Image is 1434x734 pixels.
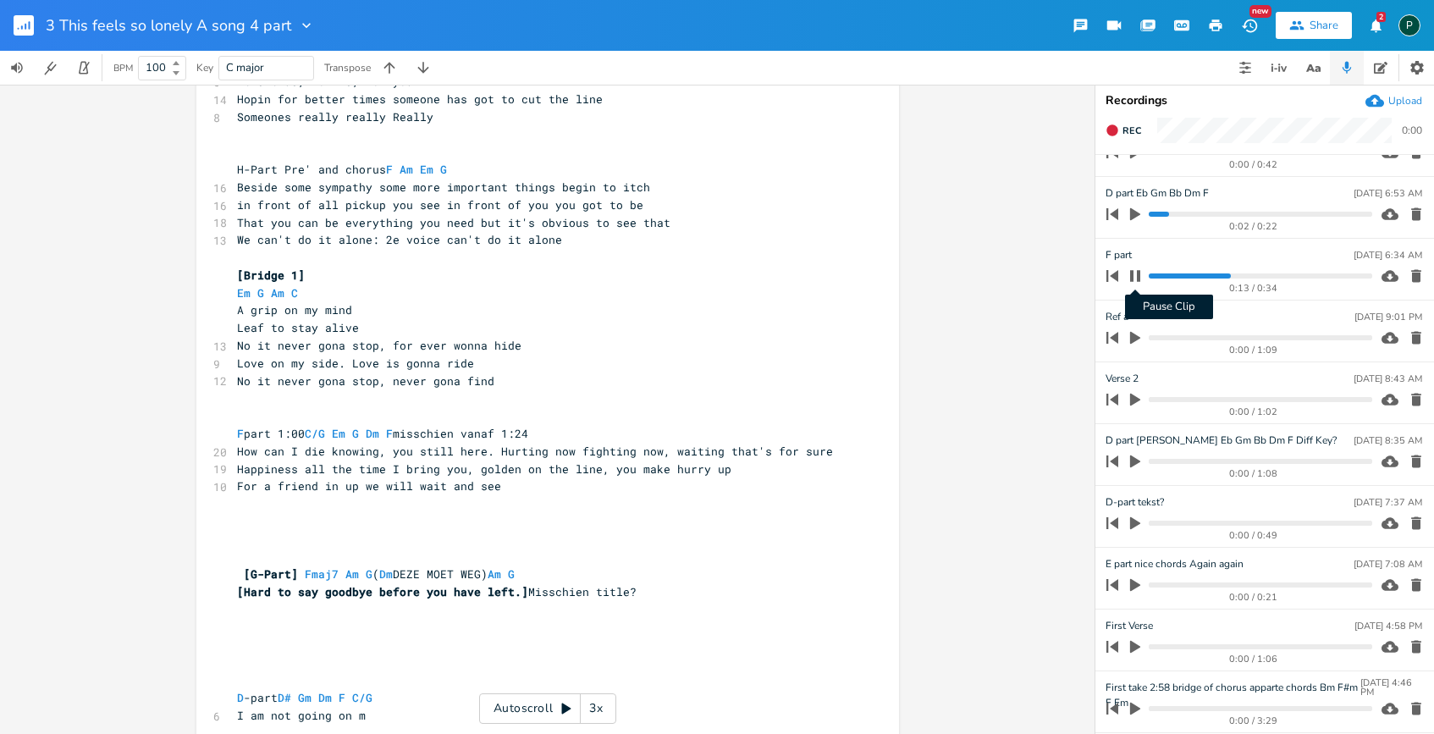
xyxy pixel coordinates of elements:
[366,426,379,441] span: Dm
[237,690,372,705] span: -part
[352,426,359,441] span: G
[237,197,643,212] span: in front of all pickup you see in front of you you got to be
[1106,247,1132,263] span: F part
[237,478,501,494] span: For a friend in up we will wait and see
[1135,469,1372,478] div: 0:00 / 1:08
[1354,498,1422,507] div: [DATE] 7:37 AM
[1354,560,1422,569] div: [DATE] 7:08 AM
[237,690,244,705] span: D
[1359,10,1393,41] button: 2
[1106,556,1244,572] span: E part nice chords Again again
[420,162,433,177] span: Em
[1365,91,1422,110] button: Upload
[1402,125,1422,135] div: 0:00
[237,285,251,301] span: Em
[332,426,345,441] span: Em
[244,566,298,582] span: [G-Part]
[237,584,637,599] span: Misschien title?
[291,285,298,301] span: C
[1135,284,1372,293] div: 0:13 / 0:34
[237,584,528,599] span: [Hard to say goodbye before you have left.]
[1122,124,1141,137] span: Rec
[113,63,133,73] div: BPM
[352,690,372,705] span: C/G
[237,302,352,317] span: A grip on my mind
[271,285,284,301] span: Am
[345,566,359,582] span: Am
[257,285,264,301] span: G
[386,426,393,441] span: F
[226,60,264,75] span: C major
[1388,94,1422,108] div: Upload
[1135,531,1372,540] div: 0:00 / 0:49
[324,63,371,73] div: Transpose
[278,690,291,705] span: D#
[440,162,447,177] span: G
[339,690,345,705] span: F
[237,373,494,389] span: No it never gona stop, never gona find
[305,426,325,441] span: C/G
[1106,494,1164,510] span: D-part tekst?
[237,232,562,247] span: We can't do it alone: 2e voice can't do it alone
[1106,371,1139,387] span: Verse 2
[581,693,611,724] div: 3x
[1354,251,1422,260] div: [DATE] 6:34 AM
[1124,262,1146,290] button: Pause Clip
[1135,222,1372,231] div: 0:02 / 0:22
[46,18,291,33] span: 3 This feels so lonely A song 4 part
[237,356,474,371] span: Love on my side. Love is gonna ride
[400,162,413,177] span: Am
[1398,14,1420,36] div: Piepo
[1276,12,1352,39] button: Share
[1135,716,1372,726] div: 0:00 / 3:29
[237,708,366,723] span: I am not going on m
[237,426,244,441] span: F
[1354,189,1422,198] div: [DATE] 6:53 AM
[237,444,833,459] span: How can I die knowing, you still here. Hurting now fighting now, waiting that's for sure
[479,693,616,724] div: Autoscroll
[237,91,603,107] span: Hopin for better times someone has got to cut the line
[237,320,359,335] span: Leaf to stay alive
[1354,621,1422,631] div: [DATE] 4:58 PM
[237,338,521,353] span: No it never gona stop, for ever wonna hide
[237,179,650,195] span: Beside some sympathy some more important things begin to itch
[1135,593,1372,602] div: 0:00 / 0:21
[1398,6,1420,45] button: P
[1354,374,1422,384] div: [DATE] 8:43 AM
[1106,433,1337,449] span: D part [PERSON_NAME] Eb Gm Bb Dm F Diff Key?
[1106,309,1128,325] span: Ref a
[237,566,515,582] span: ( DEZE MOET WEG)
[237,461,731,477] span: Happiness all the time I bring you, golden on the line, you make hurry up
[508,566,515,582] span: G
[237,109,433,124] span: Someones really really Really
[386,162,393,177] span: F
[237,268,305,283] span: [Bridge 1]
[1135,407,1372,417] div: 0:00 / 1:02
[1135,345,1372,355] div: 0:00 / 1:09
[1376,12,1386,22] div: 2
[1233,10,1266,41] button: New
[196,63,213,73] div: Key
[237,162,454,177] span: H-Part Pre' and chorus
[318,690,332,705] span: Dm
[1354,436,1422,445] div: [DATE] 8:35 AM
[366,566,372,582] span: G
[1106,680,1360,696] span: First take 2:58 bridge of chorus apparte chords Bm F#m F Em
[305,566,339,582] span: Fmaj7
[1249,5,1271,18] div: New
[1135,654,1372,664] div: 0:00 / 1:06
[379,566,393,582] span: Dm
[1106,185,1209,201] span: D part Eb Gm Bb Dm F
[1106,95,1424,107] div: Recordings
[237,426,528,441] span: part 1:00 misschien vanaf 1:24
[1099,117,1148,144] button: Rec
[1135,160,1372,169] div: 0:00 / 0:42
[1360,678,1422,697] div: [DATE] 4:46 PM
[488,566,501,582] span: Am
[1310,18,1338,33] div: Share
[1354,312,1422,322] div: [DATE] 9:01 PM
[1106,618,1153,634] span: First Verse
[298,690,312,705] span: Gm
[237,215,670,230] span: That you can be everything you need but it's obvious to see that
